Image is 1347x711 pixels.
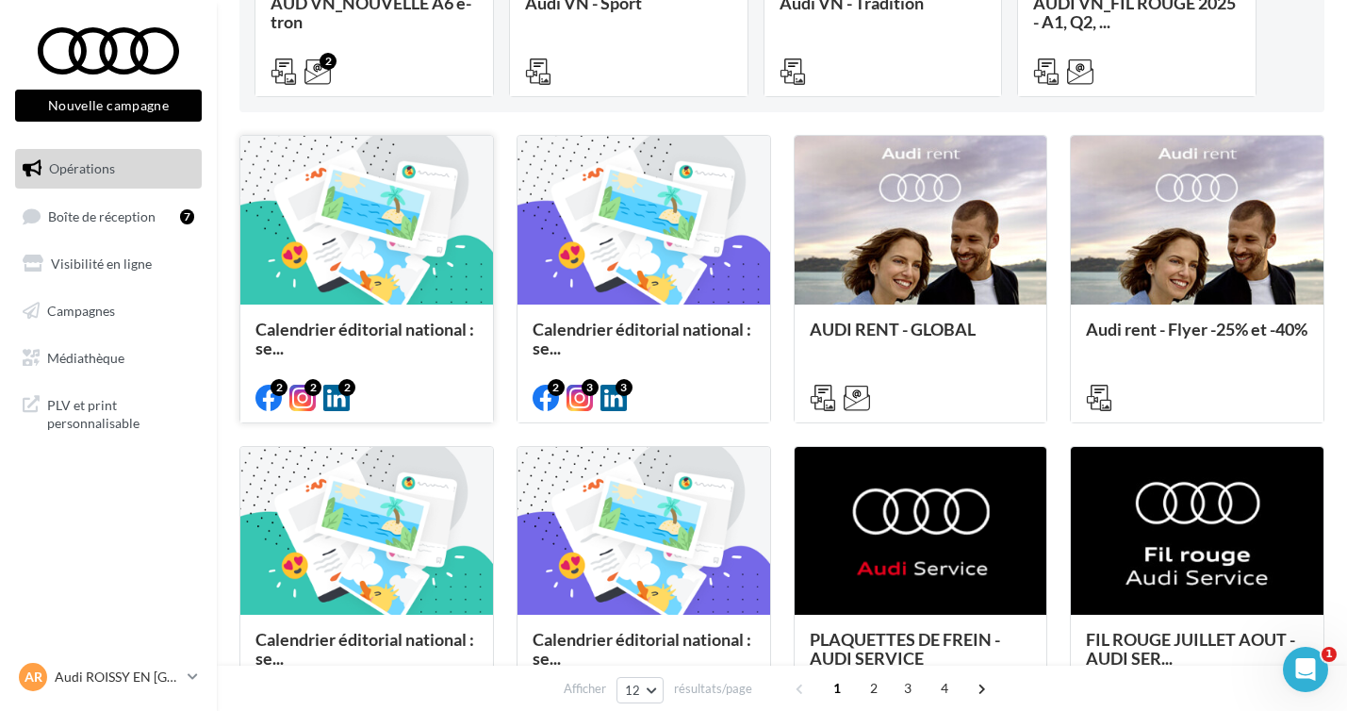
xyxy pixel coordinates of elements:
[616,677,665,703] button: 12
[582,379,599,396] div: 3
[271,379,287,396] div: 2
[47,303,115,319] span: Campagnes
[822,673,852,703] span: 1
[11,196,205,237] a: Boîte de réception7
[15,659,202,695] a: AR Audi ROISSY EN [GEOGRAPHIC_DATA]
[533,629,751,669] span: Calendrier éditorial national : se...
[1086,629,1295,669] span: FIL ROUGE JUILLET AOUT - AUDI SER...
[255,629,474,669] span: Calendrier éditorial national : se...
[11,339,205,378] a: Médiathèque
[55,668,180,686] p: Audi ROISSY EN [GEOGRAPHIC_DATA]
[548,379,565,396] div: 2
[11,244,205,284] a: Visibilité en ligne
[564,680,606,698] span: Afficher
[11,149,205,189] a: Opérations
[810,319,976,339] span: AUDI RENT - GLOBAL
[338,379,355,396] div: 2
[320,53,337,70] div: 2
[533,319,751,358] span: Calendrier éditorial national : se...
[11,291,205,331] a: Campagnes
[1283,647,1328,692] iframe: Intercom live chat
[859,673,889,703] span: 2
[49,160,115,176] span: Opérations
[810,629,1000,669] span: PLAQUETTES DE FREIN - AUDI SERVICE
[674,680,752,698] span: résultats/page
[1086,319,1307,339] span: Audi rent - Flyer -25% et -40%
[15,90,202,122] button: Nouvelle campagne
[47,392,194,433] span: PLV et print personnalisable
[625,683,641,698] span: 12
[47,349,124,365] span: Médiathèque
[25,668,42,686] span: AR
[255,319,474,358] span: Calendrier éditorial national : se...
[11,385,205,440] a: PLV et print personnalisable
[48,207,156,223] span: Boîte de réception
[1322,647,1337,662] span: 1
[180,209,194,224] div: 7
[616,379,632,396] div: 3
[51,256,152,272] span: Visibilité en ligne
[893,673,923,703] span: 3
[304,379,321,396] div: 2
[929,673,960,703] span: 4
